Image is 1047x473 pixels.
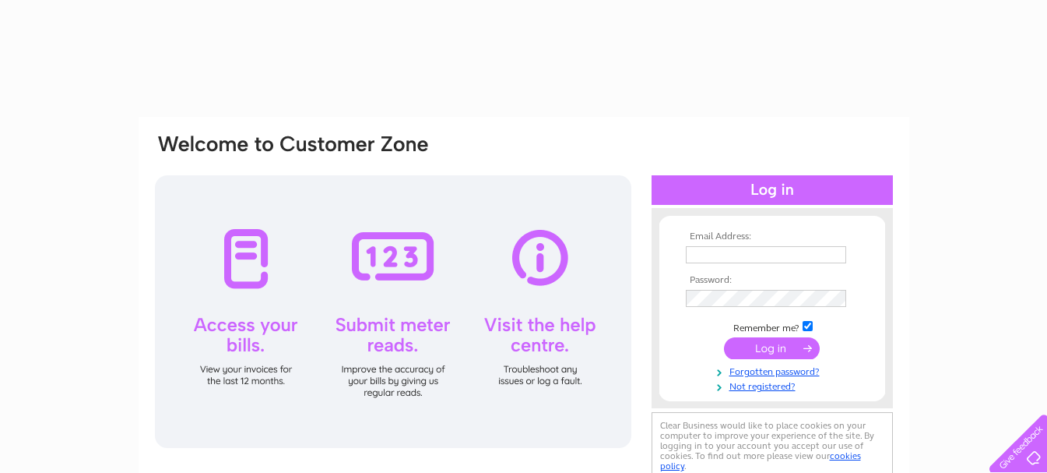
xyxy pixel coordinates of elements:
[660,450,861,471] a: cookies policy
[682,319,863,334] td: Remember me?
[724,337,820,359] input: Submit
[682,231,863,242] th: Email Address:
[686,363,863,378] a: Forgotten password?
[686,378,863,393] a: Not registered?
[682,275,863,286] th: Password:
